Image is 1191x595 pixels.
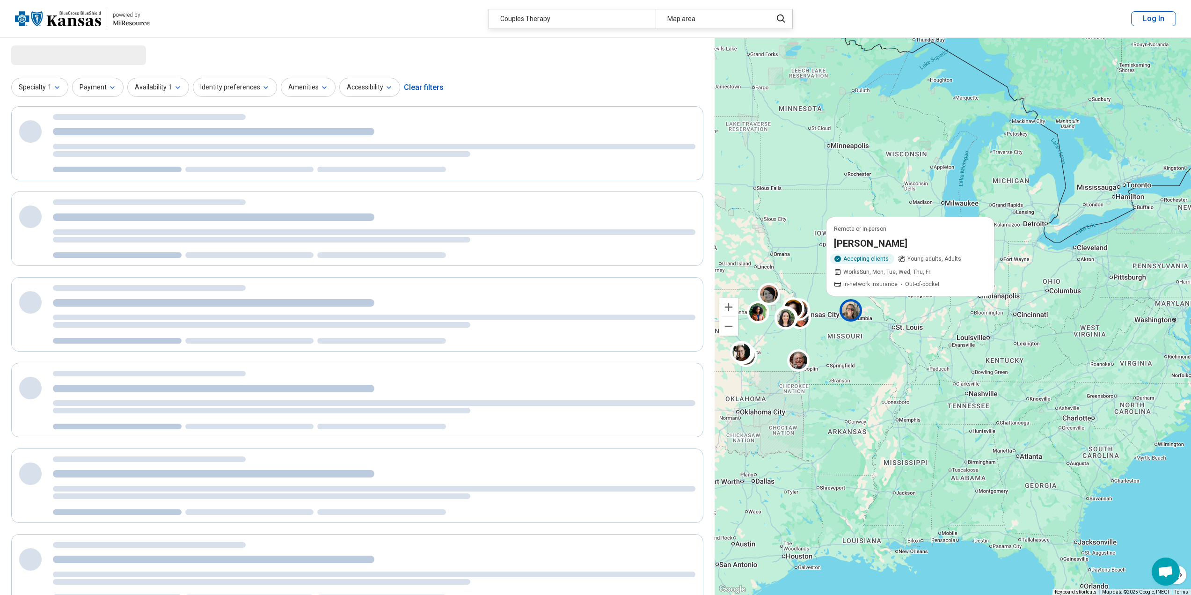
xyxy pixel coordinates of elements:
div: Clear filters [404,76,444,99]
button: Accessibility [339,78,400,97]
a: Terms (opens in new tab) [1175,589,1188,595]
div: Couples Therapy [489,9,656,29]
button: Specialty1 [11,78,68,97]
a: Blue Cross Blue Shield Kansaspowered by [15,7,150,30]
span: Map data ©2025 Google, INEGI [1102,589,1169,595]
span: 1 [168,82,172,92]
div: Map area [656,9,767,29]
span: Loading... [11,45,90,64]
p: Remote or In-person [834,225,886,233]
div: powered by [113,11,150,19]
span: Young adults, Adults [907,255,961,263]
span: In-network insurance [843,280,898,288]
div: Accepting clients [830,254,894,264]
button: Identity preferences [193,78,277,97]
span: Out-of-pocket [905,280,940,288]
button: Zoom in [719,298,738,316]
button: Amenities [281,78,336,97]
button: Payment [72,78,124,97]
img: Blue Cross Blue Shield Kansas [15,7,101,30]
span: 1 [48,82,51,92]
button: Availability1 [127,78,189,97]
span: Works Sun, Mon, Tue, Wed, Thu, Fri [843,268,932,276]
button: Log In [1131,11,1176,26]
h3: [PERSON_NAME] [834,237,907,250]
div: Open chat [1152,558,1180,586]
button: Zoom out [719,317,738,336]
